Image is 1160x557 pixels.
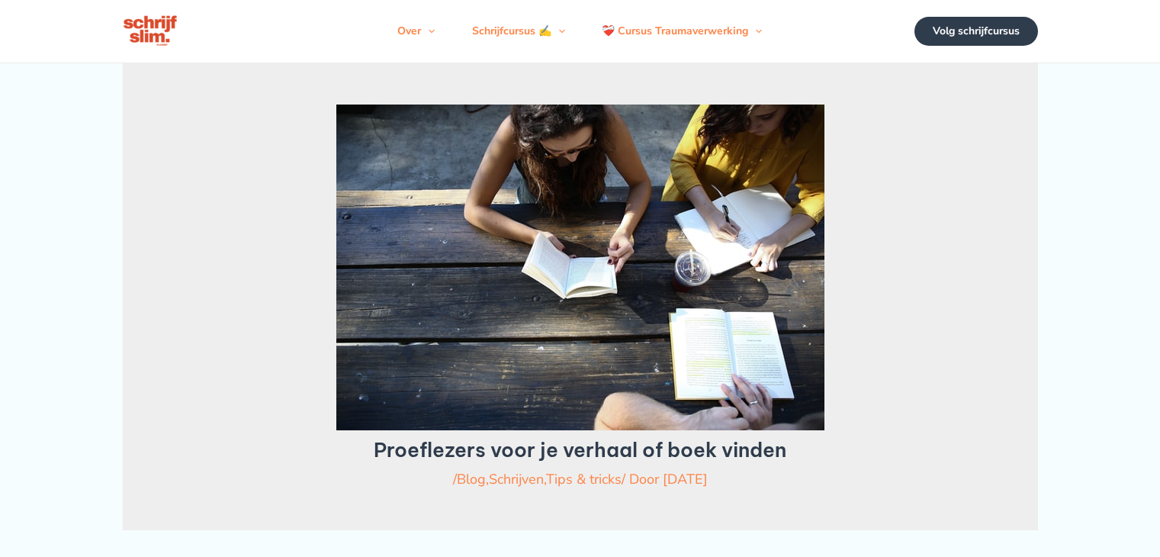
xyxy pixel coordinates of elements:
span: Menu schakelen [551,8,565,54]
span: Menu schakelen [748,8,762,54]
h1: Proeflezers voor je verhaal of boek vinden [179,438,982,462]
a: Schrijfcursus ✍️Menu schakelen [454,8,583,54]
div: / / Door [179,469,982,489]
img: boek schrijven - proeflezers vinden waarom hoe [336,105,824,430]
img: schrijfcursus schrijfslim academy [123,14,179,49]
a: Schrijven [489,470,544,488]
a: Blog [457,470,486,488]
a: [DATE] [663,470,708,488]
span: , , [457,470,622,488]
a: Tips & tricks [546,470,622,488]
nav: Navigatie op de site: Menu [379,8,780,54]
a: ❤️‍🩹 Cursus TraumaverwerkingMenu schakelen [583,8,780,54]
span: Menu schakelen [421,8,435,54]
a: Volg schrijfcursus [914,17,1038,46]
a: OverMenu schakelen [379,8,453,54]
